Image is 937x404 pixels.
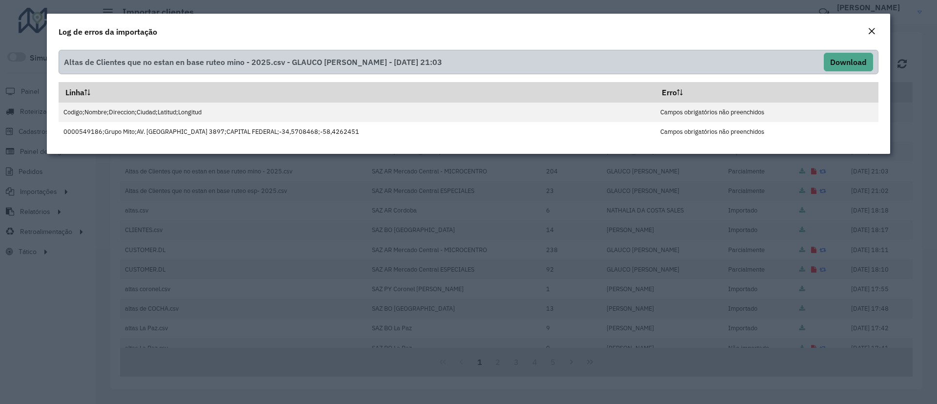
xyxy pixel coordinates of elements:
h4: Log de erros da importação [59,26,157,38]
td: Codigo;Nombre;Direccion;Ciudad;Latitud;Longitud [59,103,655,122]
em: Fechar [868,27,876,35]
button: Download [824,53,873,71]
th: Erro [655,82,878,103]
th: Linha [59,82,655,103]
button: Close [865,25,878,38]
td: Campos obrigatórios não preenchidos [655,103,878,122]
td: Campos obrigatórios não preenchidos [655,122,878,142]
td: 0000549186;Grupo Mito;AV. [GEOGRAPHIC_DATA] 3897;CAPITAL FEDERAL;-34,5708468;-58,4262451 [59,122,655,142]
span: Altas de Clientes que no estan en base ruteo mino - 2025.csv - GLAUCO [PERSON_NAME] - [DATE] 21:03 [64,53,442,71]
